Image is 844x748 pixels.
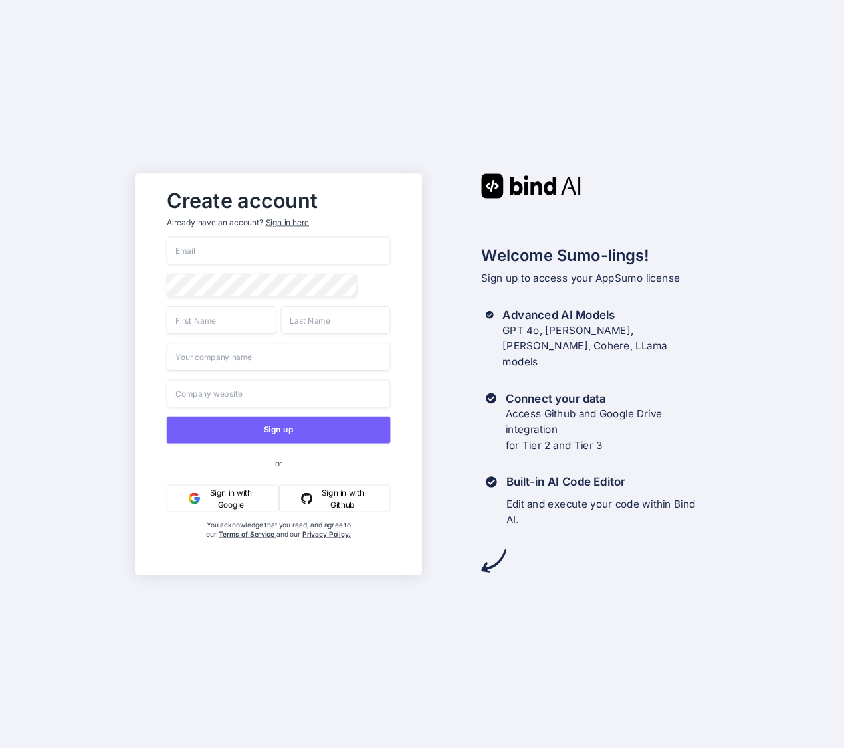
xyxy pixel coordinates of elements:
[506,406,709,453] p: Access Github and Google Drive integration for Tier 2 and Tier 3
[481,243,709,267] h2: Welcome Sumo-lings!
[506,474,709,490] h3: Built-in AI Code Editor
[204,520,353,565] div: You acknowledge that you read, and agree to our and our
[266,217,309,228] div: Sign in here
[167,306,276,333] input: First Name
[302,529,351,538] a: Privacy Policy.
[167,416,391,443] button: Sign up
[167,191,391,209] h2: Create account
[167,343,391,371] input: Your company name
[502,322,708,369] p: GPT 4o, [PERSON_NAME], [PERSON_NAME], Cohere, LLama models
[167,484,279,512] button: Sign in with Google
[301,492,312,504] img: github
[481,270,709,286] p: Sign up to access your AppSumo license
[502,307,708,323] h3: Advanced AI Models
[481,548,506,573] img: arrow
[167,217,391,228] p: Already have an account?
[219,529,276,538] a: Terms of Service
[167,236,391,264] input: Email
[481,173,581,198] img: Bind AI logo
[506,496,709,528] p: Edit and execute your code within Bind AI.
[279,484,390,512] button: Sign in with Github
[506,390,709,406] h3: Connect your data
[230,448,328,476] span: or
[281,306,391,333] input: Last Name
[167,379,391,407] input: Company website
[189,492,200,504] img: google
